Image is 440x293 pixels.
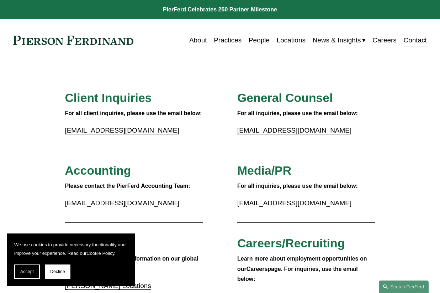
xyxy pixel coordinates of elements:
[237,164,291,177] span: Media/PR
[237,236,345,250] span: Careers/Recruiting
[65,199,179,207] a: [EMAIL_ADDRESS][DOMAIN_NAME]
[313,34,361,46] span: News & Insights
[237,183,358,189] strong: For all inquiries, please use the email below:
[7,233,135,286] section: Cookie banner
[65,164,131,177] span: Accounting
[237,266,359,282] strong: page. For inquiries, use the email below:
[45,264,70,279] button: Decline
[214,34,242,47] a: Practices
[86,251,114,256] a: Cookie Policy
[372,34,396,47] a: Careers
[237,256,369,272] strong: Learn more about employment opportunities on our
[14,241,128,257] p: We use cookies to provide necessary functionality and improve your experience. Read our .
[237,110,358,116] strong: For all inquiries, please use the email below:
[65,91,152,104] span: Client Inquiries
[404,34,427,47] a: Contact
[379,281,429,293] a: Search this site
[20,269,34,274] span: Accept
[65,282,151,289] a: [PERSON_NAME] Locations
[246,266,268,272] a: Careers
[14,264,40,279] button: Accept
[237,91,333,104] span: General Counsel
[65,110,202,116] strong: For all client inquiries, please use the email below:
[237,199,351,207] a: [EMAIL_ADDRESS][DOMAIN_NAME]
[313,34,366,47] a: folder dropdown
[50,269,65,274] span: Decline
[237,127,351,134] a: [EMAIL_ADDRESS][DOMAIN_NAME]
[249,34,270,47] a: People
[189,34,207,47] a: About
[65,127,179,134] a: [EMAIL_ADDRESS][DOMAIN_NAME]
[277,34,306,47] a: Locations
[65,183,190,189] strong: Please contact the PierFerd Accounting Team:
